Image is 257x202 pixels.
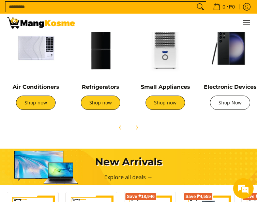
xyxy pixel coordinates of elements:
a: Shop Now [210,96,250,110]
a: Small Appliances [141,84,190,90]
button: Menu [242,14,250,32]
span: ₱0 [228,4,236,9]
button: Next [129,120,144,135]
a: Electronic Devices [204,84,257,90]
img: Small Appliances [136,19,194,77]
span: Save ₱4,555 [185,195,211,199]
button: Previous [113,120,128,135]
nav: Main Menu [82,14,250,32]
a: Shop now [146,96,185,110]
a: Refrigerators [82,84,119,90]
ul: Customer Navigation [82,14,250,32]
img: Air Conditioners [7,19,65,77]
button: Search [195,2,206,12]
span: 0 [222,4,226,9]
span: • [211,3,237,11]
a: Explore all deals → [104,173,153,181]
img: Refrigerators [72,19,130,77]
a: Shop now [16,96,56,110]
img: Mang Kosme: Your Home Appliances Warehouse Sale Partner! [7,17,75,29]
a: Shop now [81,96,120,110]
a: Air Conditioners [13,84,59,90]
span: Save ₱18,946 [127,195,155,199]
